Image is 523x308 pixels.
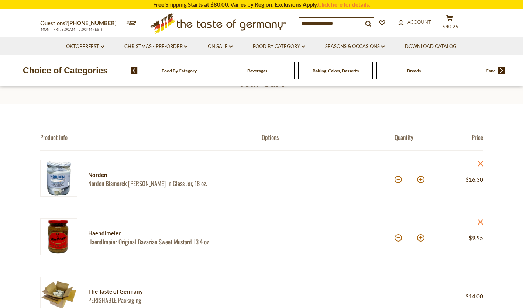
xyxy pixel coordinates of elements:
[88,287,273,296] div: The Taste of Germany
[253,42,305,51] a: Food By Category
[407,19,431,25] span: Account
[162,68,197,73] a: Food By Category
[88,238,249,246] a: Haendlmaier Original Bavarian Sweet Mustard 13.4 oz.
[465,293,483,300] span: $14.00
[247,68,267,73] a: Beverages
[88,179,249,187] a: Norden Bismarck [PERSON_NAME] in Glass Jar, 18 oz.
[208,42,233,51] a: On Sale
[88,296,273,304] a: PERISHABLE Packaging
[498,67,505,74] img: next arrow
[23,72,500,89] h1: Your Cart
[443,24,458,30] span: $40.25
[439,133,483,141] div: Price
[395,133,439,141] div: Quantity
[407,68,421,73] a: Breads
[88,229,249,238] div: Haendlmeier
[469,235,483,241] span: $9.95
[66,42,104,51] a: Oktoberfest
[405,42,457,51] a: Download Catalog
[439,14,461,33] button: $40.25
[40,218,77,255] img: Haendlmaier Original Bavarian Sweet Mustard 13.4 oz.
[318,1,370,8] a: Click here for details.
[486,68,498,73] a: Candy
[465,176,483,183] span: $16.30
[262,133,395,141] div: Options
[40,27,103,31] span: MON - FRI, 9:00AM - 5:00PM (EST)
[40,18,122,28] p: Questions?
[68,20,117,26] a: [PHONE_NUMBER]
[131,67,138,74] img: previous arrow
[398,18,431,26] a: Account
[124,42,187,51] a: Christmas - PRE-ORDER
[325,42,385,51] a: Seasons & Occasions
[88,170,249,179] div: Norden
[40,160,77,197] img: Norden Bismarck Herring in Jar
[313,68,359,73] a: Baking, Cakes, Desserts
[40,133,262,141] div: Product Info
